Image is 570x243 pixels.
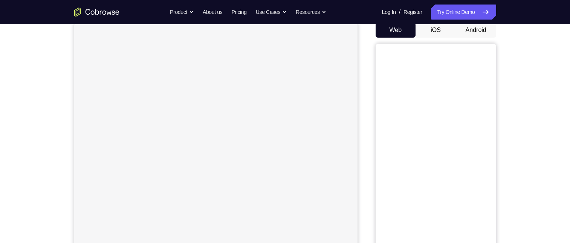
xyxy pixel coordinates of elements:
[170,5,194,20] button: Product
[416,23,456,38] button: iOS
[376,23,416,38] button: Web
[296,5,326,20] button: Resources
[231,5,246,20] a: Pricing
[399,8,400,17] span: /
[74,8,119,17] a: Go to the home page
[382,5,396,20] a: Log In
[203,5,222,20] a: About us
[456,23,496,38] button: Android
[431,5,496,20] a: Try Online Demo
[403,5,422,20] a: Register
[256,5,287,20] button: Use Cases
